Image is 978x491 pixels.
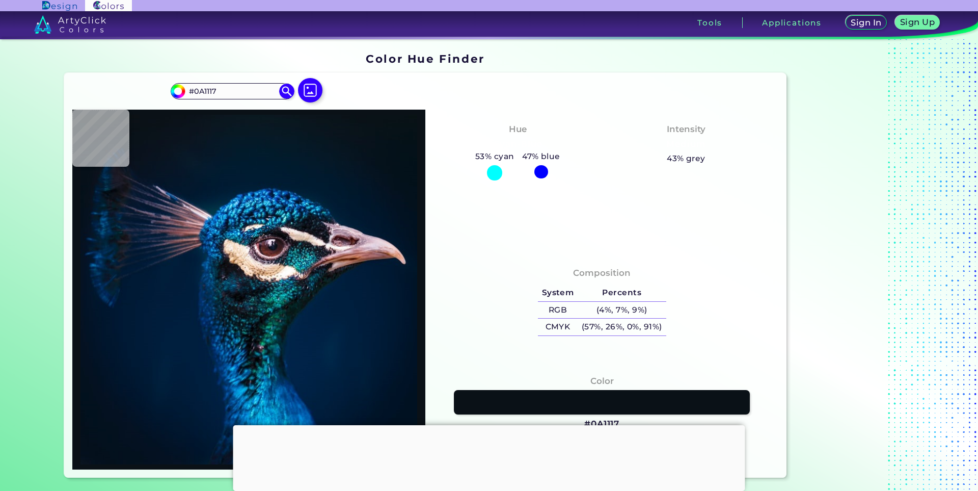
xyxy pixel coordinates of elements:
[538,302,578,319] h5: RGB
[662,138,710,150] h3: Medium
[489,138,547,150] h3: Cyan-Blue
[584,418,619,430] h3: #0A1117
[471,150,518,163] h5: 53% cyan
[77,115,420,464] img: img_pavlin.jpg
[578,319,666,335] h5: (57%, 26%, 0%, 91%)
[366,51,484,66] h1: Color Hue Finder
[697,19,722,27] h3: Tools
[42,1,76,11] img: ArtyClick Design logo
[896,16,938,29] a: Sign Up
[667,122,705,137] h4: Intensity
[509,122,527,137] h4: Hue
[573,266,631,280] h4: Composition
[185,84,280,98] input: type color..
[762,19,822,27] h3: Applications
[34,15,106,34] img: logo_artyclick_colors_white.svg
[298,78,322,102] img: icon picture
[538,319,578,335] h5: CMYK
[538,285,578,301] h5: System
[578,285,666,301] h5: Percents
[590,374,614,389] h4: Color
[791,49,918,482] iframe: Advertisement
[847,16,886,29] a: Sign In
[901,18,934,26] h5: Sign Up
[578,302,666,319] h5: (4%, 7%, 9%)
[667,152,705,165] h5: 43% grey
[279,84,294,99] img: icon search
[233,425,745,488] iframe: Advertisement
[852,19,881,27] h5: Sign In
[518,150,564,163] h5: 47% blue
